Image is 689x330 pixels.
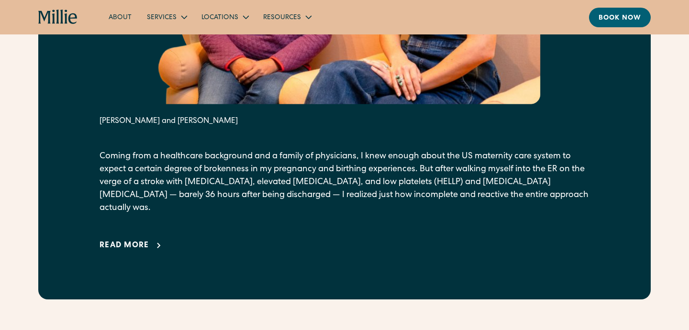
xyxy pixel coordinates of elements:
[263,13,301,23] div: Resources
[589,8,651,27] a: Book now
[101,9,139,25] a: About
[147,13,177,23] div: Services
[38,10,78,25] a: home
[201,13,238,23] div: Locations
[100,240,149,252] div: Read more
[100,150,589,215] p: Coming from a healthcare background and a family of physicians, I knew enough about the US matern...
[256,9,318,25] div: Resources
[194,9,256,25] div: Locations
[599,13,641,23] div: Book now
[139,9,194,25] div: Services
[100,116,589,127] div: [PERSON_NAME] and [PERSON_NAME]
[100,240,165,252] a: Read more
